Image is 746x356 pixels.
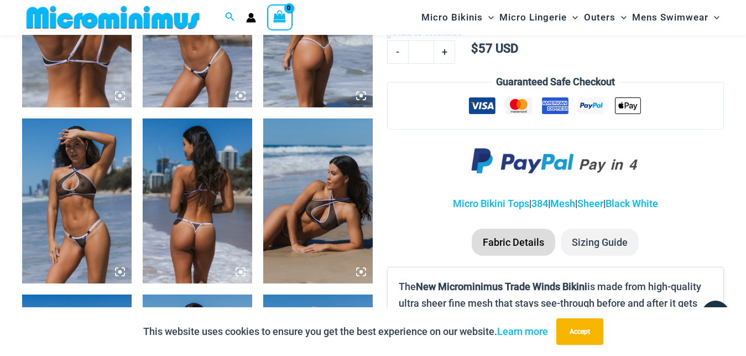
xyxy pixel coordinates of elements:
[472,229,555,256] li: Fabric Details
[471,42,478,55] span: $
[267,4,293,30] a: View Shopping Cart, empty
[419,3,497,32] a: Micro BikinisMenu ToggleMenu Toggle
[471,42,518,55] bdi: 57 USD
[629,3,722,32] a: Mens SwimwearMenu ToggleMenu Toggle
[453,198,529,209] a: Micro Bikini Tops
[497,326,548,337] a: Learn more
[561,229,639,256] li: Sizing Guide
[584,3,615,32] span: Outers
[556,318,603,345] button: Accept
[225,11,235,24] a: Search icon link
[408,40,434,64] input: Product quantity
[615,3,627,32] span: Menu Toggle
[492,74,619,90] legend: Guaranteed Safe Checkout
[632,198,658,209] a: White
[567,3,578,32] span: Menu Toggle
[143,118,252,283] img: Tradewinds Ink and Ivory 384 Halter 469 Thong
[581,3,629,32] a: OutersMenu ToggleMenu Toggle
[143,323,548,340] p: This website uses cookies to ensure you get the best experience on our website.
[434,40,455,64] a: +
[497,3,581,32] a: Micro LingerieMenu ToggleMenu Toggle
[22,5,204,30] img: MM SHOP LOGO FLAT
[387,40,408,64] a: -
[531,198,548,209] a: 384
[417,2,724,33] nav: Site Navigation
[22,118,132,283] img: Tradewinds Ink and Ivory 384 Halter 469 Thong
[632,3,708,32] span: Mens Swimwear
[499,3,567,32] span: Micro Lingerie
[708,3,719,32] span: Menu Toggle
[399,278,712,328] p: The is made from high-quality ultra sheer fine mesh that stays see-through before and after it ge...
[387,195,724,212] p: | | | |
[577,198,603,209] a: Sheer
[550,198,575,209] a: Mesh
[246,13,256,23] a: Account icon link
[416,281,587,292] b: New Microminimus Trade Winds Bikini
[606,198,630,209] a: Black
[421,3,483,32] span: Micro Bikinis
[483,3,494,32] span: Menu Toggle
[263,118,373,283] img: Tradewinds Ink and Ivory 384 Halter 469 Thong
